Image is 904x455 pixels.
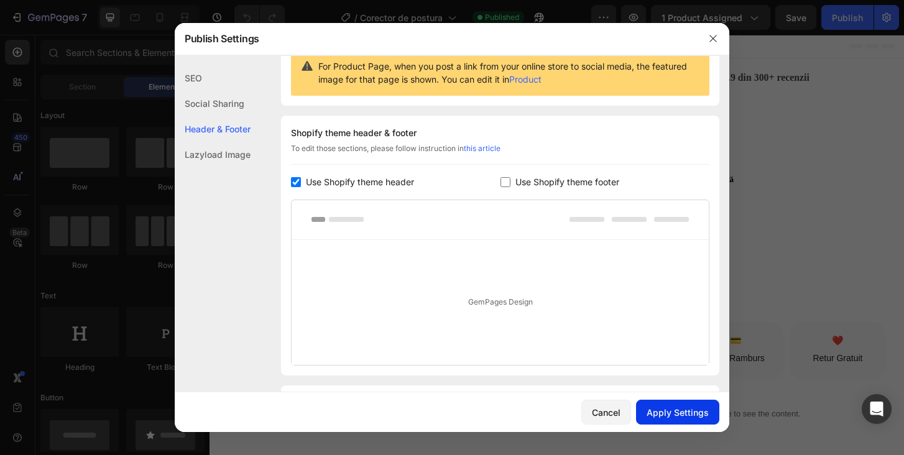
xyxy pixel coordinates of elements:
div: Publish Settings [175,22,697,55]
div: To edit those sections, please follow instruction in [291,143,709,165]
div: Plată Ramburs [528,341,602,354]
span: 🧥 [387,131,557,142]
div: Livrare 1-2 Zile [418,341,493,354]
a: Product [509,74,542,85]
div: Header & Footer [175,116,251,142]
span: 🧠 [387,112,538,124]
span: For Product Page, when you post a link from your online store to social media, the featured image... [318,60,699,86]
div: Open Intercom Messenger [862,394,892,424]
span: 💢 [387,75,535,86]
div: 🚚 [418,321,493,336]
strong: Subțire, confortabil și invizibil sub haine [397,131,557,142]
div: GemPages Design [292,240,709,365]
strong: Reduce disconfortul de spate și gât [397,75,535,86]
strong: ⭐⭐⭐⭐⭐ [486,40,551,52]
div: Shopify theme header & footer [291,126,709,140]
strong: Corectorul de postură Dreptura [78,396,273,411]
div: Social Sharing [175,91,251,116]
span: Use Shopify theme header [306,175,414,190]
div: Retur Gratuit [637,341,712,354]
strong: Sprijin zilnic pentru o postură echilibrată [397,149,563,161]
strong: 4.9 din 300+ recenzii [551,40,644,52]
div: Apply Settings [647,406,709,419]
strong: Corectează postura, crește încrederea [397,93,547,105]
button: Cancel [581,400,631,425]
span: 🛡️ [387,149,563,161]
strong: Antrenează postura corectă în timp [397,112,538,124]
div: Cancel [592,406,620,419]
div: SEO [175,65,251,91]
div: Lazyload Image [175,142,251,167]
p: Publish the page to see the content. [385,401,745,414]
div: 💳 [528,321,602,336]
span: 💪 [387,93,547,105]
strong: ™ [274,399,284,411]
button: Apply Settings [636,400,719,425]
span: Use Shopify theme footer [515,175,619,190]
a: this article [464,144,500,153]
div: ❤️ [637,321,712,336]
